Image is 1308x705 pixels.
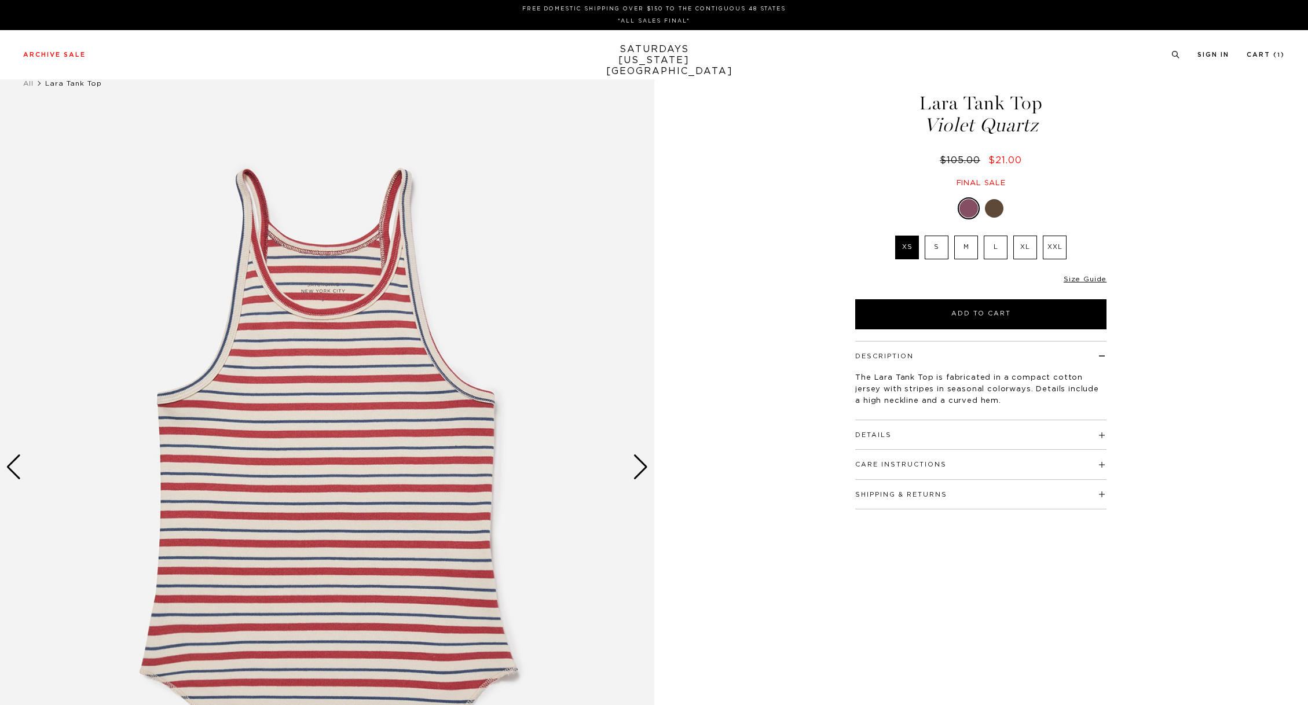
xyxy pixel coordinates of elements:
p: The Lara Tank Top is fabricated in a compact cotton jersey with stripes in seasonal colorways. De... [855,372,1107,407]
button: Details [855,432,892,438]
span: $21.00 [988,156,1022,165]
p: *ALL SALES FINAL* [28,17,1280,25]
a: Sign In [1197,52,1229,58]
small: 1 [1277,53,1281,58]
button: Shipping & Returns [855,491,947,498]
a: Cart (1) [1247,52,1285,58]
del: $105.00 [940,156,985,165]
label: XS [895,236,919,259]
div: Previous slide [6,454,21,480]
a: Archive Sale [23,52,86,58]
label: M [954,236,978,259]
div: Next slide [633,454,648,480]
div: Final sale [853,178,1108,188]
p: FREE DOMESTIC SHIPPING OVER $150 TO THE CONTIGUOUS 48 STATES [28,5,1280,13]
label: S [925,236,948,259]
span: Lara Tank Top [45,80,102,87]
span: Violet Quartz [853,116,1108,135]
button: Care Instructions [855,461,947,468]
h1: Lara Tank Top [853,94,1108,135]
label: XXL [1043,236,1067,259]
a: Size Guide [1064,276,1107,282]
label: L [984,236,1007,259]
label: XL [1013,236,1037,259]
a: SATURDAYS[US_STATE][GEOGRAPHIC_DATA] [606,44,702,77]
button: Description [855,353,914,359]
a: All [23,80,34,87]
button: Add to Cart [855,299,1107,329]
